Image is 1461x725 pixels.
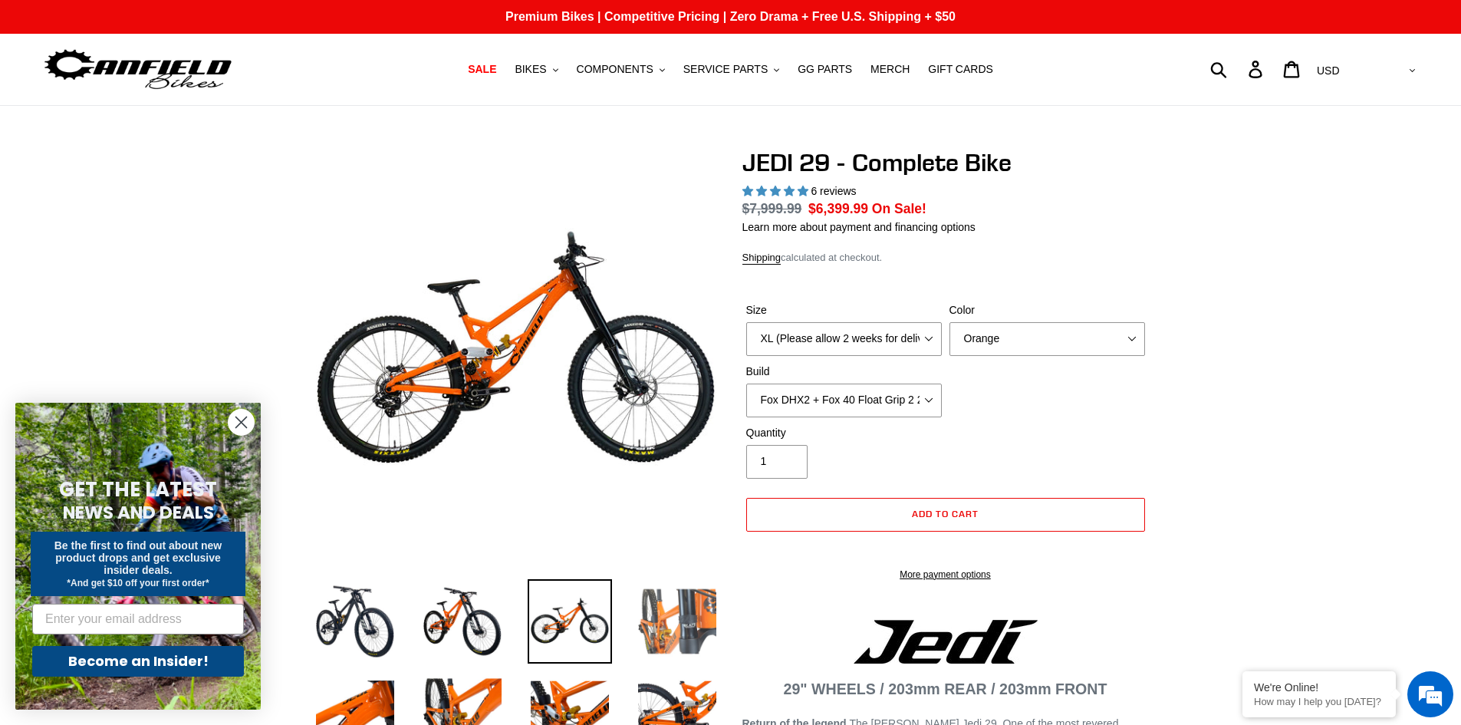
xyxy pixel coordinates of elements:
[928,63,993,76] span: GIFT CARDS
[742,148,1149,177] h1: JEDI 29 - Complete Bike
[742,201,802,216] s: $7,999.99
[746,364,942,380] label: Build
[49,77,87,115] img: d_696896380_company_1647369064580_696896380
[1219,52,1258,86] input: Search
[1254,681,1384,694] div: We're Online!
[460,59,504,80] a: SALE
[103,86,281,106] div: Chat with us now
[676,59,787,80] button: SERVICE PARTS
[798,63,852,76] span: GG PARTS
[8,419,292,473] textarea: Type your message and hit 'Enter'
[808,201,868,216] span: $6,399.99
[742,221,976,233] a: Learn more about payment and financing options
[811,185,856,197] span: 6 reviews
[790,59,860,80] a: GG PARTS
[569,59,673,80] button: COMPONENTS
[67,578,209,588] span: *And get $10 off your first order*
[870,63,910,76] span: MERCH
[420,579,505,664] img: Load image into Gallery viewer, JEDI 29 - Complete Bike
[784,681,1107,697] strong: 29" WHEELS / 203mm REAR / 203mm FRONT
[746,302,942,318] label: Size
[32,604,244,634] input: Enter your email address
[228,409,255,436] button: Close dialog
[89,193,212,348] span: We're online!
[872,199,926,219] span: On Sale!
[746,498,1145,532] button: Add to cart
[949,302,1145,318] label: Color
[32,646,244,677] button: Become an Insider!
[863,59,917,80] a: MERCH
[742,252,782,265] a: Shipping
[683,63,768,76] span: SERVICE PARTS
[912,508,979,519] span: Add to cart
[742,185,811,197] span: 5.00 stars
[54,539,222,576] span: Be the first to find out about new product drops and get exclusive insider deals.
[528,579,612,664] img: Load image into Gallery viewer, JEDI 29 - Complete Bike
[468,63,496,76] span: SALE
[1254,696,1384,707] p: How may I help you today?
[252,8,288,44] div: Minimize live chat window
[746,568,1145,582] a: More payment options
[507,59,565,80] button: BIKES
[920,59,1001,80] a: GIFT CARDS
[854,620,1038,664] img: Jedi Logo
[42,45,234,94] img: Canfield Bikes
[515,63,546,76] span: BIKES
[577,63,653,76] span: COMPONENTS
[59,476,217,503] span: GET THE LATEST
[63,500,214,525] span: NEWS AND DEALS
[746,425,942,441] label: Quantity
[635,579,719,664] img: Load image into Gallery viewer, JEDI 29 - Complete Bike
[313,579,397,664] img: Load image into Gallery viewer, JEDI 29 - Complete Bike
[17,84,40,107] div: Navigation go back
[742,250,1149,265] div: calculated at checkout.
